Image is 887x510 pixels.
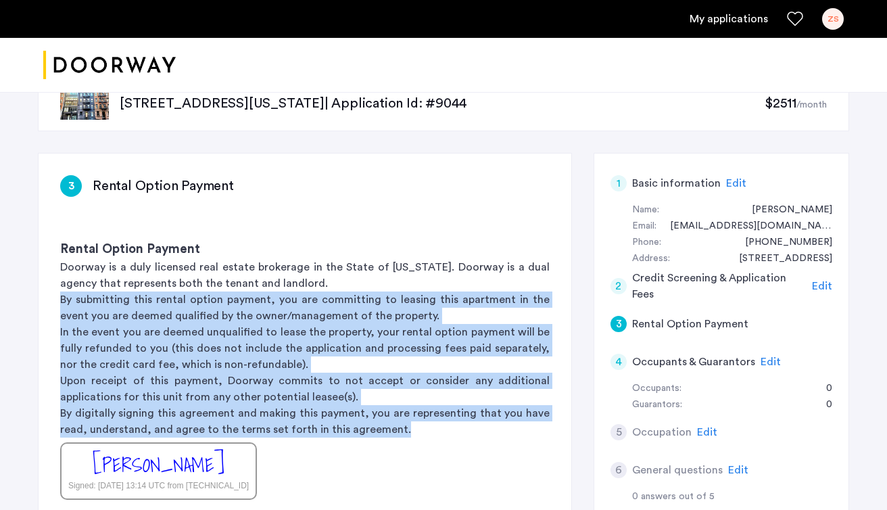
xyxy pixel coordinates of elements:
div: Name: [632,202,659,218]
div: 6 [610,462,627,478]
div: 4 [610,354,627,370]
span: Edit [761,356,781,367]
div: [PERSON_NAME] [93,450,224,480]
div: zasiddiqui19@gmail.com [656,218,832,235]
h5: General questions [632,462,723,478]
h5: Occupants & Guarantors [632,354,755,370]
div: Guarantors: [632,397,682,413]
h3: Rental Option Payment [60,240,550,259]
div: 2 [610,278,627,294]
div: Zoya Siddiqui [738,202,832,218]
div: Signed: [DATE] 13:14 UTC from [TECHNICAL_ID] [68,480,249,492]
h5: Rental Option Payment [632,316,748,332]
p: Doorway is a duly licensed real estate brokerage in the State of [US_STATE]. Doorway is a dual ag... [60,259,550,292]
p: [STREET_ADDRESS][US_STATE] | Application Id: #9044 [120,94,765,113]
sub: /month [796,100,827,110]
div: 0 [813,381,832,397]
span: Edit [728,465,748,476]
a: My application [690,11,768,27]
img: logo [43,40,176,91]
div: Email: [632,218,656,235]
div: Address: [632,251,670,267]
span: Edit [697,427,717,438]
h5: Credit Screening & Application Fees [632,270,807,302]
div: 0 answers out of 5 [632,489,832,505]
a: Favorites [787,11,803,27]
span: Edit [726,178,746,189]
div: 116 Berwick Drive [725,251,832,267]
span: $2511 [765,97,796,110]
h3: Rental Option Payment [93,177,234,195]
div: Occupants: [632,381,681,397]
p: Upon receipt of this payment, Doorway commits to not accept or consider any additional applicatio... [60,373,550,405]
div: ZS [822,8,844,30]
a: Cazamio logo [43,40,176,91]
p: In the event you are deemed unqualified to lease the property, your rental option payment will be... [60,324,550,373]
p: By digitally signing this agreement and making this payment, you are representing that you have r... [60,405,550,438]
div: Phone: [632,235,661,251]
div: 5 [610,424,627,440]
div: 3 [60,175,82,197]
h5: Occupation [632,424,692,440]
span: Edit [812,281,832,292]
div: 0 [813,397,832,413]
div: 3 [610,316,627,332]
p: By submitting this rental option payment, you are committing to leasing this apartment in the eve... [60,292,550,324]
div: 1 [610,175,627,191]
img: apartment [60,87,109,120]
h5: Basic information [632,175,721,191]
div: +16109084619 [732,235,832,251]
